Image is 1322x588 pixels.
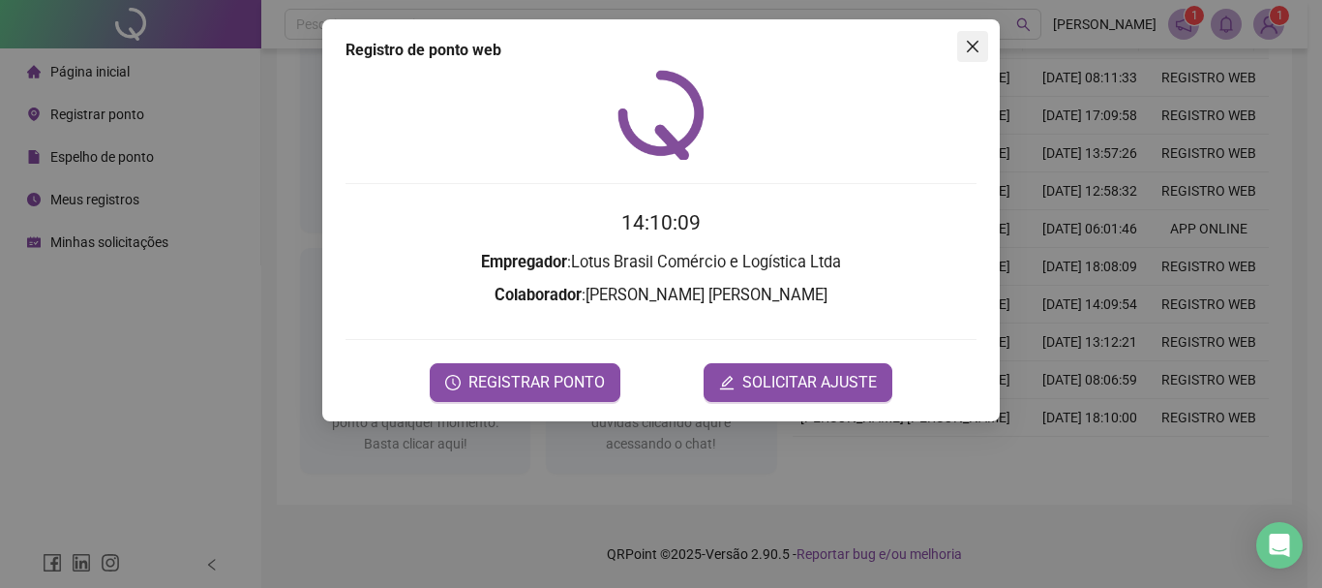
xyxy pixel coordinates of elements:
[742,371,877,394] span: SOLICITAR AJUSTE
[481,253,567,271] strong: Empregador
[445,375,461,390] span: clock-circle
[957,31,988,62] button: Close
[617,70,705,160] img: QRPoint
[346,250,976,275] h3: : Lotus Brasil Comércio e Logística Ltda
[621,211,701,234] time: 14:10:09
[346,39,976,62] div: Registro de ponto web
[346,283,976,308] h3: : [PERSON_NAME] [PERSON_NAME]
[468,371,605,394] span: REGISTRAR PONTO
[965,39,980,54] span: close
[704,363,892,402] button: editSOLICITAR AJUSTE
[719,375,735,390] span: edit
[1256,522,1303,569] div: Open Intercom Messenger
[430,363,620,402] button: REGISTRAR PONTO
[495,286,582,304] strong: Colaborador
